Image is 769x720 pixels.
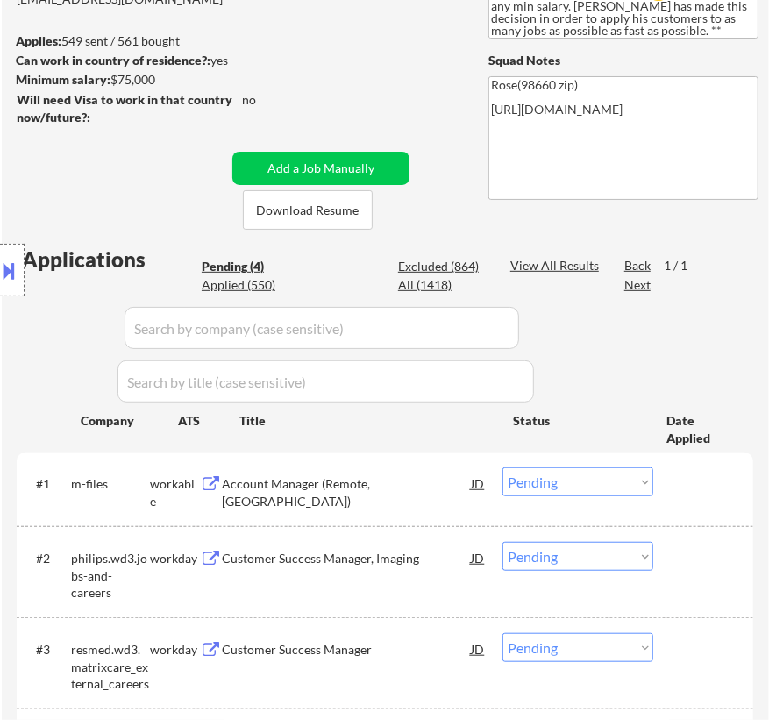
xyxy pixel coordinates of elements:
div: 549 sent / 561 bought [16,32,308,50]
div: Customer Success Manager [222,641,471,659]
div: workday [150,641,200,659]
div: Title [239,412,496,430]
strong: Applies: [16,33,61,48]
div: JD [469,542,486,574]
strong: Can work in country of residence?: [16,53,210,68]
div: All (1418) [398,276,486,294]
div: JD [469,467,486,499]
div: workable [150,475,200,510]
div: workday [150,550,200,567]
button: Add a Job Manually [232,152,409,185]
div: philips.wd3.jobs-and-careers [71,550,150,602]
div: Date Applied [666,412,732,446]
strong: Minimum salary: [16,72,110,87]
input: Search by company (case sensitive) [125,307,519,349]
strong: Will need Visa to work in that country now/future?: [17,92,235,125]
div: Customer Success Manager, Imaging [222,550,471,567]
div: Status [513,404,641,436]
div: resmed.wd3.matrixcare_external_careers [71,641,150,693]
div: m-files [71,475,150,493]
div: #3 [36,641,57,659]
div: Excluded (864) [398,258,486,275]
div: yes [16,52,303,69]
div: View All Results [510,257,604,274]
div: Account Manager (Remote, [GEOGRAPHIC_DATA]) [222,475,471,510]
input: Search by title (case sensitive) [117,360,534,403]
div: #1 [36,475,57,493]
div: Back [624,257,652,274]
div: Squad Notes [488,52,758,69]
div: no [242,91,292,109]
div: #2 [36,550,57,567]
div: $75,000 [16,71,308,89]
div: Next [624,276,652,294]
div: JD [469,633,486,665]
div: 1 / 1 [664,257,704,274]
